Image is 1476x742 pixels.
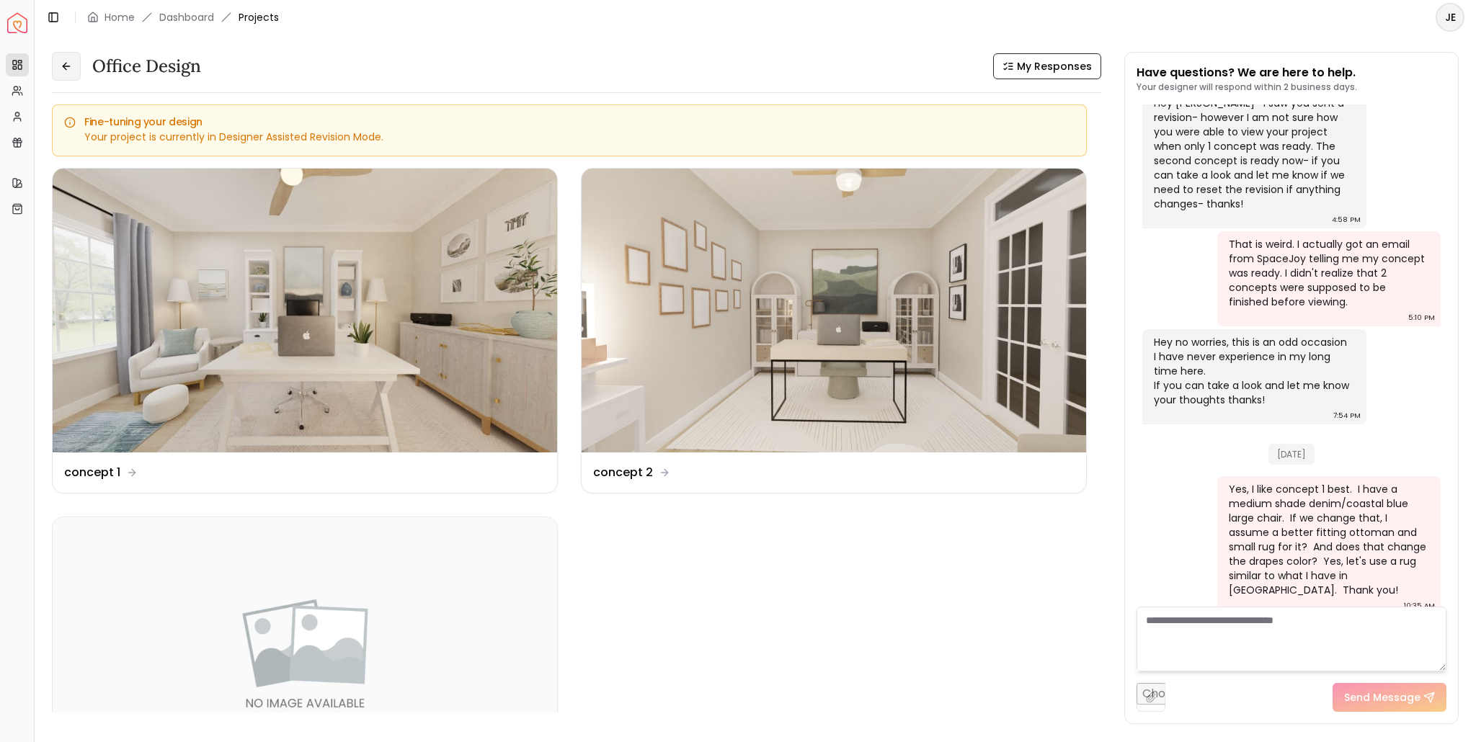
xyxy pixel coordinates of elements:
[64,130,1075,144] div: Your project is currently in Designer Assisted Revision Mode.
[1137,81,1357,93] p: Your designer will respond within 2 business days.
[1154,335,1352,407] div: Hey no worries, this is an odd occasion I have never experience in my long time here. If you can ...
[581,168,1087,493] a: concept 2concept 2
[1332,213,1361,227] div: 4:58 PM
[92,55,201,78] h3: Office design
[993,53,1101,79] button: My Responses
[1333,408,1361,423] div: 7:54 PM
[87,10,279,24] nav: breadcrumb
[1436,3,1464,32] button: JE
[52,168,558,493] a: concept 1concept 1
[1404,599,1435,613] div: 10:35 AM
[582,169,1086,452] img: concept 2
[7,13,27,33] a: Spacejoy
[593,464,653,481] dd: concept 2
[53,169,557,452] img: concept 1
[159,10,214,24] a: Dashboard
[105,10,135,24] a: Home
[64,117,1075,127] h5: Fine-tuning your design
[7,13,27,33] img: Spacejoy Logo
[1229,237,1427,309] div: That is weird. I actually got an email from SpaceJoy telling me my concept was ready. I didn't re...
[1229,482,1427,597] div: Yes, I like concept 1 best. I have a medium shade denim/coastal blue large chair. If we change th...
[1137,64,1357,81] p: Have questions? We are here to help.
[1437,4,1463,30] span: JE
[1408,310,1435,325] div: 5:10 PM
[64,464,120,481] dd: concept 1
[239,10,279,24] span: Projects
[1017,59,1092,73] span: My Responses
[1268,444,1315,465] span: [DATE]
[1154,96,1352,211] div: Hey [PERSON_NAME]- I saw you sent a revision- however I am not sure how you were able to view you...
